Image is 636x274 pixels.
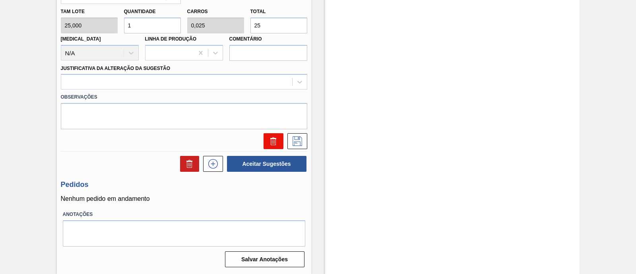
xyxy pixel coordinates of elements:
[145,36,197,42] label: Linha de Produção
[61,91,307,103] label: Observações
[223,155,307,173] div: Aceitar Sugestões
[229,33,307,45] label: Comentário
[199,156,223,172] div: Nova sugestão
[61,195,307,202] p: Nenhum pedido em andamento
[250,9,266,14] label: Total
[176,156,199,172] div: Excluir Sugestões
[63,209,305,220] label: Anotações
[227,156,306,172] button: Aceitar Sugestões
[61,181,307,189] h3: Pedidos
[225,251,304,267] button: Salvar Anotações
[260,133,283,149] div: Excluir Sugestão
[124,9,156,14] label: Quantidade
[61,6,118,17] label: Tam lote
[187,9,208,14] label: Carros
[61,36,101,42] label: [MEDICAL_DATA]
[61,66,171,71] label: Justificativa da Alteração da Sugestão
[283,133,307,149] div: Salvar Sugestão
